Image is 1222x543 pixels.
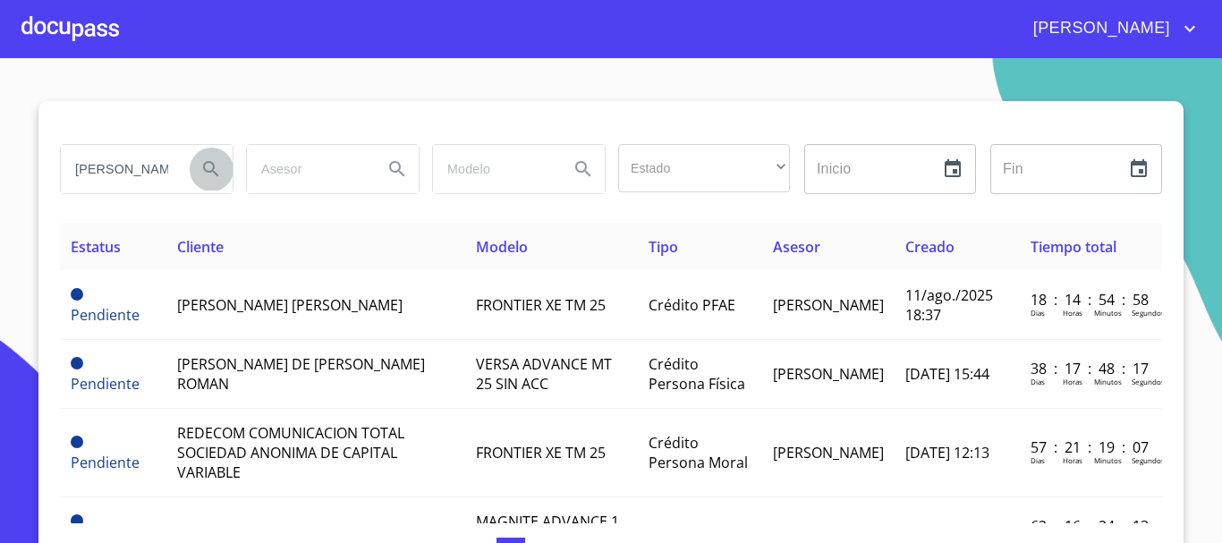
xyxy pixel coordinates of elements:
[649,237,678,257] span: Tipo
[905,285,993,325] span: 11/ago./2025 18:37
[1094,377,1122,386] p: Minutos
[773,364,884,384] span: [PERSON_NAME]
[905,237,955,257] span: Creado
[1132,377,1165,386] p: Segundos
[1063,455,1082,465] p: Horas
[476,295,606,315] span: FRONTIER XE TM 25
[71,305,140,325] span: Pendiente
[177,237,224,257] span: Cliente
[1020,14,1201,43] button: account of current user
[649,522,743,541] span: Contado PFAE
[71,288,83,301] span: Pendiente
[1031,290,1151,310] p: 18 : 14 : 54 : 58
[247,145,369,193] input: search
[1031,359,1151,378] p: 38 : 17 : 48 : 17
[177,423,404,482] span: REDECOM COMUNICACION TOTAL SOCIEDAD ANONIMA DE CAPITAL VARIABLE
[1132,455,1165,465] p: Segundos
[71,237,121,257] span: Estatus
[905,522,989,541] span: [DATE] 17:08
[1020,14,1179,43] span: [PERSON_NAME]
[905,443,989,462] span: [DATE] 12:13
[1031,437,1151,457] p: 57 : 21 : 19 : 07
[376,148,419,191] button: Search
[1031,237,1116,257] span: Tiempo total
[562,148,605,191] button: Search
[71,357,83,369] span: Pendiente
[773,443,884,462] span: [PERSON_NAME]
[1031,377,1045,386] p: Dias
[773,522,884,541] span: [PERSON_NAME]
[476,237,528,257] span: Modelo
[71,374,140,394] span: Pendiente
[618,144,790,192] div: ​
[1094,455,1122,465] p: Minutos
[1063,377,1082,386] p: Horas
[1063,308,1082,318] p: Horas
[1132,308,1165,318] p: Segundos
[1031,455,1045,465] p: Dias
[177,522,329,541] span: AURA [PERSON_NAME]
[177,295,403,315] span: [PERSON_NAME] [PERSON_NAME]
[177,354,425,394] span: [PERSON_NAME] DE [PERSON_NAME] ROMAN
[71,453,140,472] span: Pendiente
[1094,308,1122,318] p: Minutos
[773,237,820,257] span: Asesor
[649,354,745,394] span: Crédito Persona Física
[433,145,555,193] input: search
[773,295,884,315] span: [PERSON_NAME]
[1031,308,1045,318] p: Dias
[649,295,735,315] span: Crédito PFAE
[649,433,748,472] span: Crédito Persona Moral
[476,443,606,462] span: FRONTIER XE TM 25
[71,436,83,448] span: Pendiente
[71,514,83,527] span: Pendiente
[476,354,612,394] span: VERSA ADVANCE MT 25 SIN ACC
[190,148,233,191] button: Search
[61,145,182,193] input: search
[905,364,989,384] span: [DATE] 15:44
[1031,516,1151,536] p: 62 : 16 : 24 : 13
